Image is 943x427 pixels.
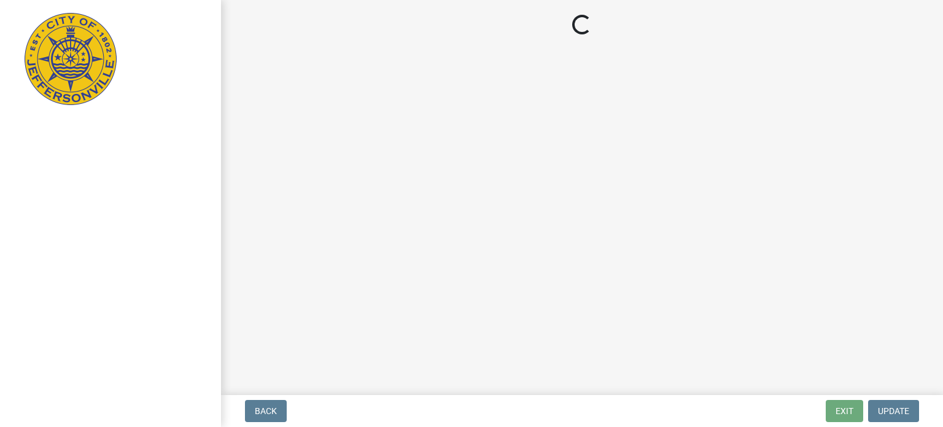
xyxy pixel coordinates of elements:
[245,400,287,422] button: Back
[255,406,277,416] span: Back
[868,400,919,422] button: Update
[826,400,863,422] button: Exit
[25,13,117,105] img: City of Jeffersonville, Indiana
[878,406,909,416] span: Update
